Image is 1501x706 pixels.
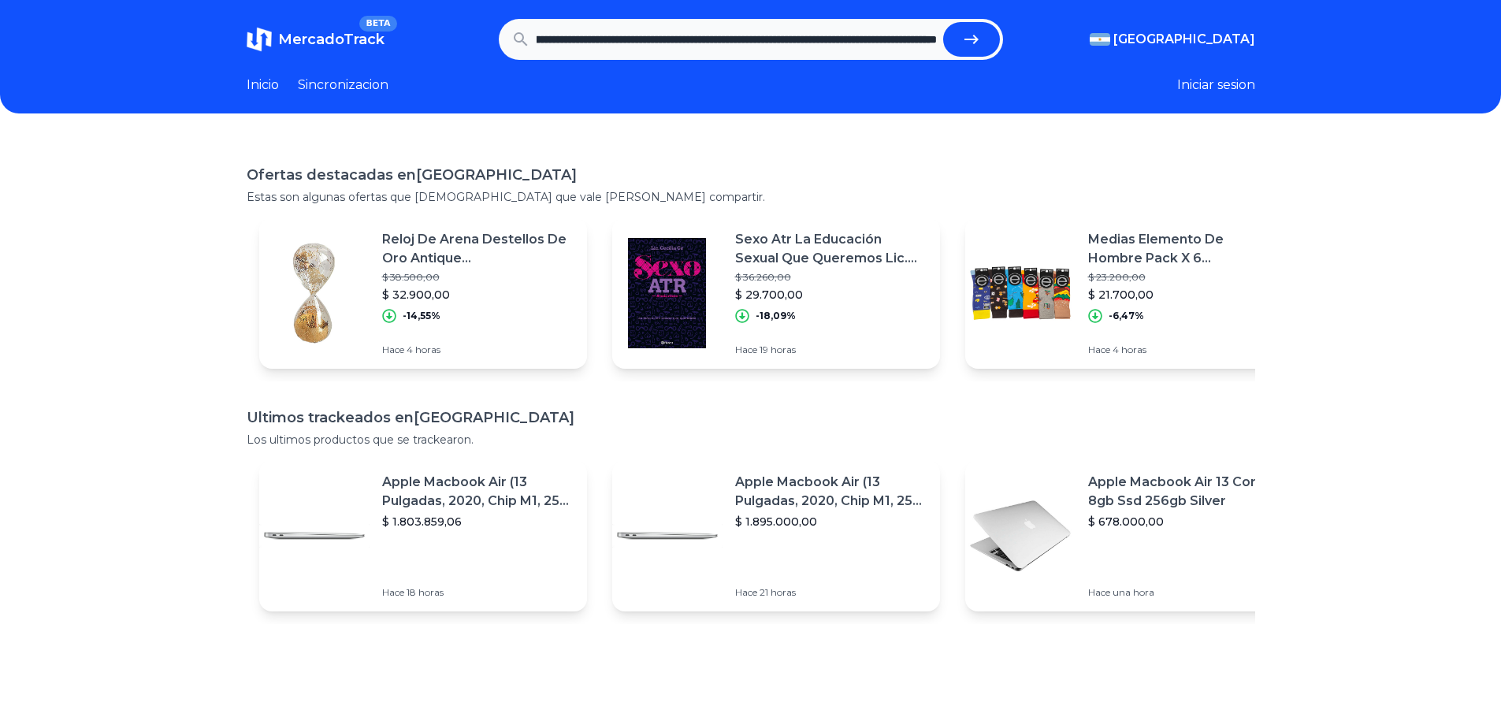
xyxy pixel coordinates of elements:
[247,189,1255,205] p: Estas son algunas ofertas que [DEMOGRAPHIC_DATA] que vale [PERSON_NAME] compartir.
[1088,287,1280,303] p: $ 21.700,00
[382,287,574,303] p: $ 32.900,00
[1088,344,1280,356] p: Hace 4 horas
[403,310,440,322] p: -14,55%
[756,310,796,322] p: -18,09%
[259,481,370,591] img: Featured image
[247,407,1255,429] h1: Ultimos trackeados en [GEOGRAPHIC_DATA]
[259,238,370,348] img: Featured image
[735,514,927,529] p: $ 1.895.000,00
[735,287,927,303] p: $ 29.700,00
[259,217,587,369] a: Featured imageReloj De Arena Destellos De Oro Antique [PERSON_NAME] 16cm Deco$ 38.500,00$ 32.900,...
[247,27,272,52] img: MercadoTrack
[965,217,1293,369] a: Featured imageMedias Elemento De Hombre Pack X 6 [PERSON_NAME] Art. 954$ 23.200,00$ 21.700,00-6,4...
[735,271,927,284] p: $ 36.260,00
[1088,514,1280,529] p: $ 678.000,00
[259,460,587,611] a: Featured imageApple Macbook Air (13 Pulgadas, 2020, Chip M1, 256 Gb De Ssd, 8 Gb De Ram) - Plata$...
[612,481,723,591] img: Featured image
[612,460,940,611] a: Featured imageApple Macbook Air (13 Pulgadas, 2020, Chip M1, 256 Gb De Ssd, 8 Gb De Ram) - Plata$...
[247,27,385,52] a: MercadoTrackBETA
[1088,586,1280,599] p: Hace una hora
[382,586,574,599] p: Hace 18 horas
[1177,76,1255,95] button: Iniciar sesion
[247,432,1255,448] p: Los ultimos productos que se trackearon.
[278,31,385,48] span: MercadoTrack
[965,460,1293,611] a: Featured imageApple Macbook Air 13 Core I5 8gb Ssd 256gb Silver$ 678.000,00Hace una hora
[735,344,927,356] p: Hace 19 horas
[965,238,1076,348] img: Featured image
[247,76,279,95] a: Inicio
[359,16,396,32] span: BETA
[735,586,927,599] p: Hace 21 horas
[1090,30,1255,49] button: [GEOGRAPHIC_DATA]
[1088,473,1280,511] p: Apple Macbook Air 13 Core I5 8gb Ssd 256gb Silver
[247,164,1255,186] h1: Ofertas destacadas en [GEOGRAPHIC_DATA]
[1109,310,1144,322] p: -6,47%
[382,514,574,529] p: $ 1.803.859,06
[612,238,723,348] img: Featured image
[382,473,574,511] p: Apple Macbook Air (13 Pulgadas, 2020, Chip M1, 256 Gb De Ssd, 8 Gb De Ram) - Plata
[382,271,574,284] p: $ 38.500,00
[1113,30,1255,49] span: [GEOGRAPHIC_DATA]
[735,473,927,511] p: Apple Macbook Air (13 Pulgadas, 2020, Chip M1, 256 Gb De Ssd, 8 Gb De Ram) - Plata
[382,344,574,356] p: Hace 4 horas
[298,76,388,95] a: Sincronizacion
[612,217,940,369] a: Featured imageSexo Atr La Educación Sexual Que Queremos Lic. [PERSON_NAME]$ 36.260,00$ 29.700,00-...
[965,481,1076,591] img: Featured image
[1090,33,1110,46] img: Argentina
[735,230,927,268] p: Sexo Atr La Educación Sexual Que Queremos Lic. [PERSON_NAME]
[382,230,574,268] p: Reloj De Arena Destellos De Oro Antique [PERSON_NAME] 16cm Deco
[1088,230,1280,268] p: Medias Elemento De Hombre Pack X 6 [PERSON_NAME] Art. 954
[1088,271,1280,284] p: $ 23.200,00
